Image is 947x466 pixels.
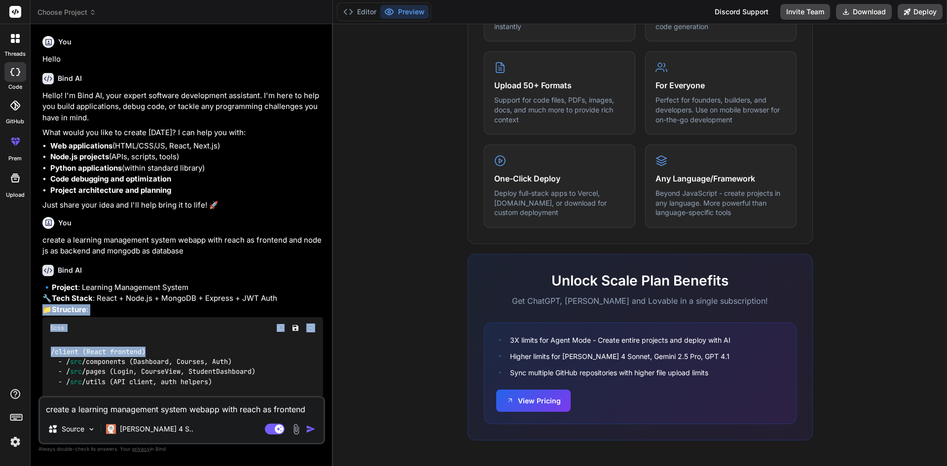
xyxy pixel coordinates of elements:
[510,351,729,361] span: Higher limits for [PERSON_NAME] 4 Sonnet, Gemini 2.5 Pro, GPT 4.1
[494,79,625,91] h4: Upload 50+ Formats
[289,321,302,335] button: Save file
[484,270,797,291] h2: Unlock Scale Plan Benefits
[50,141,112,150] strong: Web applications
[339,5,380,19] button: Editor
[42,200,323,211] p: Just share your idea and I'll help bring it to life! 🚀
[306,323,315,332] img: Open in Browser
[8,154,22,163] label: prem
[120,424,193,434] p: [PERSON_NAME] 4 S..
[4,50,26,58] label: threads
[50,163,323,174] li: (within standard library)
[50,163,122,173] strong: Python applications
[291,424,302,435] img: attachment
[6,191,25,199] label: Upload
[58,73,82,83] h6: Bind AI
[50,185,171,195] strong: Project architecture and planning
[58,265,82,275] h6: Bind AI
[50,141,323,152] li: (HTML/CSS/JS, React, Next.js)
[494,188,625,217] p: Deploy full-stack apps to Vercel, [DOMAIN_NAME], or download for custom deployment
[656,79,786,91] h4: For Everyone
[42,90,323,124] p: Hello! I'm Bind AI, your expert software development assistant. I'm here to help you build applic...
[70,357,82,366] span: src
[50,152,109,161] strong: Node.js projects
[484,295,797,307] p: Get ChatGPT, [PERSON_NAME] and Lovable in a single subscription!
[132,446,150,452] span: privacy
[50,174,171,183] strong: Code debugging and optimization
[7,433,24,450] img: settings
[510,335,730,345] span: 3X limits for Agent Mode - Create entire projects and deploy with AI
[37,7,96,17] span: Choose Project
[306,424,316,434] img: icon
[87,425,96,433] img: Pick Models
[380,5,429,19] button: Preview
[42,127,323,139] p: What would you like to create [DATE]? I can help you with:
[52,305,86,314] strong: Structure
[656,95,786,124] p: Perfect for founders, builders, and developers. Use on mobile browser for on-the-go development
[58,37,72,47] h6: You
[494,173,625,184] h4: One-Click Deploy
[38,444,325,454] p: Always double-check its answers. Your in Bind
[106,424,116,434] img: Claude 4 Sonnet
[70,367,82,376] span: src
[50,324,64,332] span: Scss
[42,235,323,257] p: create a learning management system webapp with reach as frontend and nodejs as backend and mongo...
[656,188,786,217] p: Beyond JavaScript - create projects in any language. More powerful than language-specific tools
[62,424,84,434] p: Source
[8,83,22,91] label: code
[496,390,571,412] button: View Pricing
[709,4,774,20] div: Discord Support
[6,117,24,126] label: GitHub
[656,173,786,184] h4: Any Language/Framework
[780,4,830,20] button: Invite Team
[52,293,93,303] strong: Tech Stack
[58,218,72,228] h6: You
[42,54,323,65] p: Hello
[52,283,78,292] strong: Project
[277,324,285,332] img: copy
[494,95,625,124] p: Support for code files, PDFs, images, docs, and much more to provide rich context
[50,151,323,163] li: (APIs, scripts, tools)
[42,282,323,316] p: 🔹 : Learning Management System 🔧 : React + Node.js + MongoDB + Express + JWT Auth 📁 :
[836,4,892,20] button: Download
[510,367,708,378] span: Sync multiple GitHub repositories with higher file upload limits
[70,377,82,386] span: src
[898,4,943,20] button: Deploy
